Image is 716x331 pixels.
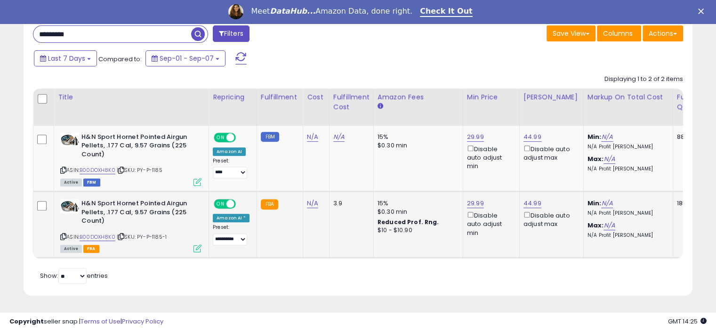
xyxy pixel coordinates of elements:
[587,92,669,102] div: Markup on Total Cost
[378,141,456,150] div: $0.30 min
[83,245,99,253] span: FBA
[261,132,279,142] small: FBM
[467,199,484,208] a: 29.99
[378,102,383,111] small: Amazon Fees.
[270,7,315,16] i: DataHub...
[60,199,79,213] img: 41FO1Y765WL._SL40_.jpg
[228,4,243,19] img: Profile image for Georgie
[333,92,370,112] div: Fulfillment Cost
[261,199,278,210] small: FBA
[587,221,604,230] b: Max:
[587,144,666,150] p: N/A Profit [PERSON_NAME]
[213,224,249,245] div: Preset:
[213,158,249,179] div: Preset:
[523,199,541,208] a: 44.99
[80,317,121,326] a: Terms of Use
[234,200,249,208] span: OFF
[583,89,673,126] th: The percentage added to the cost of goods (COGS) that forms the calculator for Min & Max prices.
[145,50,225,66] button: Sep-01 - Sep-07
[420,7,473,17] a: Check It Out
[251,7,412,16] div: Meet Amazon Data, done right.
[547,25,595,41] button: Save View
[668,317,707,326] span: 2025-09-15 14:25 GMT
[587,210,666,217] p: N/A Profit [PERSON_NAME]
[83,178,100,186] span: FBM
[378,133,456,141] div: 15%
[60,133,79,147] img: 41FO1Y765WL._SL40_.jpg
[333,199,366,208] div: 3.9
[603,221,615,230] a: N/A
[81,133,196,161] b: H&N Sport Hornet Pointed Airgun Pellets, .177 Cal, 9.57 Grains (225 Count)
[234,133,249,141] span: OFF
[677,199,706,208] div: 185
[58,92,205,102] div: Title
[333,132,345,142] a: N/A
[587,166,666,172] p: N/A Profit [PERSON_NAME]
[60,178,82,186] span: All listings currently available for purchase on Amazon
[467,144,512,171] div: Disable auto adjust min
[60,245,82,253] span: All listings currently available for purchase on Amazon
[467,92,515,102] div: Min Price
[213,25,249,42] button: Filters
[261,92,299,102] div: Fulfillment
[587,154,604,163] b: Max:
[117,166,162,174] span: | SKU: PY-P-1185
[677,92,709,112] div: Fulfillable Quantity
[60,199,201,251] div: ASIN:
[467,132,484,142] a: 29.99
[117,233,167,241] span: | SKU: PY-P-1185-1
[81,199,196,228] b: H&N Sport Hornet Pointed Airgun Pellets, .177 Cal, 9.57 Grains (225 Count)
[587,232,666,239] p: N/A Profit [PERSON_NAME]
[215,200,226,208] span: ON
[523,144,576,162] div: Disable auto adjust max
[160,54,214,63] span: Sep-01 - Sep-07
[9,317,44,326] strong: Copyright
[48,54,85,63] span: Last 7 Days
[378,208,456,216] div: $0.30 min
[587,199,602,208] b: Min:
[643,25,683,41] button: Actions
[80,166,115,174] a: B00DOXH8K0
[9,317,163,326] div: seller snap | |
[213,214,249,222] div: Amazon AI *
[523,210,576,228] div: Disable auto adjust max
[523,92,579,102] div: [PERSON_NAME]
[378,199,456,208] div: 15%
[523,132,541,142] a: 44.99
[34,50,97,66] button: Last 7 Days
[80,233,115,241] a: B00DOXH8K0
[215,133,226,141] span: ON
[601,199,612,208] a: N/A
[601,132,612,142] a: N/A
[213,147,246,156] div: Amazon AI
[307,92,325,102] div: Cost
[587,132,602,141] b: Min:
[603,29,633,38] span: Columns
[698,8,708,14] div: Close
[122,317,163,326] a: Privacy Policy
[378,92,459,102] div: Amazon Fees
[213,92,253,102] div: Repricing
[98,55,142,64] span: Compared to:
[307,199,318,208] a: N/A
[40,271,108,280] span: Show: entries
[467,210,512,237] div: Disable auto adjust min
[60,133,201,185] div: ASIN:
[307,132,318,142] a: N/A
[378,226,456,234] div: $10 - $10.90
[603,154,615,164] a: N/A
[597,25,641,41] button: Columns
[677,133,706,141] div: 889
[604,75,683,84] div: Displaying 1 to 2 of 2 items
[378,218,439,226] b: Reduced Prof. Rng.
